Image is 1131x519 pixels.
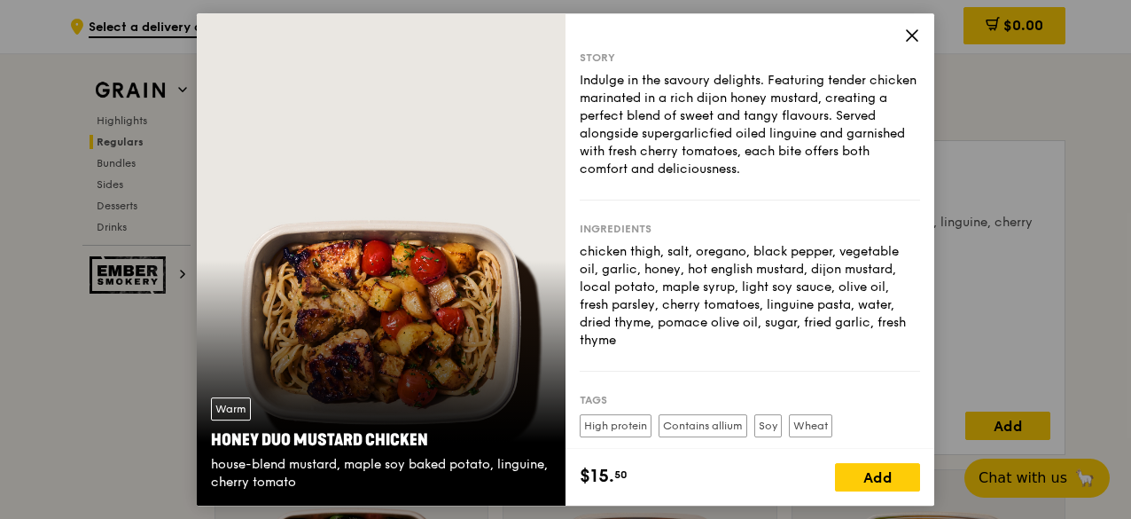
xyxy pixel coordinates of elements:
div: Story [580,51,920,65]
div: Warm [211,397,251,421]
div: Ingredients [580,222,920,236]
label: Soy [754,414,782,437]
div: chicken thigh, salt, oregano, black pepper, vegetable oil, garlic, honey, hot english mustard, di... [580,243,920,350]
div: Honey Duo Mustard Chicken [211,428,551,452]
div: house-blend mustard, maple soy baked potato, linguine, cherry tomato [211,456,551,491]
span: 50 [614,468,628,482]
div: Indulge in the savoury delights. Featuring tender chicken marinated in a rich dijon honey mustard... [580,72,920,178]
div: Tags [580,393,920,407]
div: Add [835,463,920,491]
span: $15. [580,463,614,490]
label: Contains allium [659,414,747,437]
label: High protein [580,414,651,437]
label: Wheat [789,414,832,437]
